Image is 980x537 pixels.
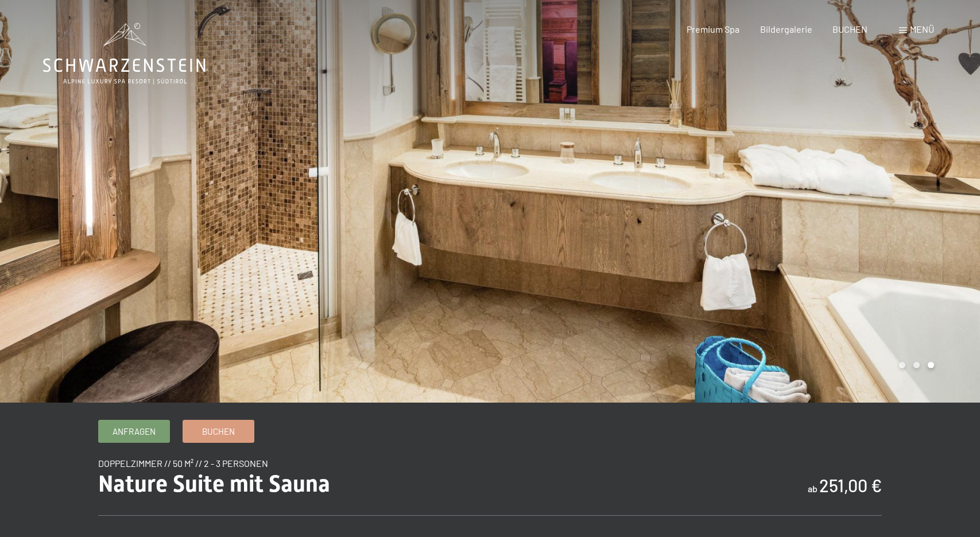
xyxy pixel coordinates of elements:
span: Buchen [202,426,235,438]
b: 251,00 € [819,475,882,496]
span: Menü [910,24,934,34]
a: Anfragen [99,420,169,442]
span: Nature Suite mit Sauna [98,470,330,497]
span: ab [808,483,818,494]
a: Bildergalerie [760,24,812,34]
a: Buchen [183,420,254,442]
span: Anfragen [113,426,156,438]
a: Premium Spa [687,24,739,34]
span: Doppelzimmer // 50 m² // 2 - 3 Personen [98,458,268,469]
a: BUCHEN [832,24,867,34]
